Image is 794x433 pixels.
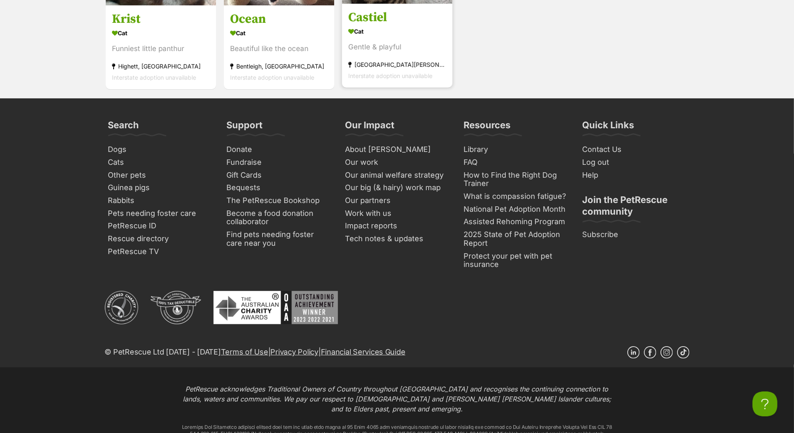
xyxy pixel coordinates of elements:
[227,119,263,136] h3: Support
[105,143,215,156] a: Dogs
[461,228,571,250] a: 2025 State of Pet Adoption Report
[579,143,690,156] a: Contact Us
[223,169,334,182] a: Gift Cards
[461,169,571,190] a: How to Find the Right Dog Trainer
[105,220,215,232] a: PetRescue ID
[644,346,656,359] a: Facebook
[223,156,334,169] a: Fundraise
[342,207,452,220] a: Work with us
[223,143,334,156] a: Donate
[230,11,328,27] h3: Ocean
[105,291,138,324] img: ACNC
[345,119,395,136] h3: Our Impact
[112,27,210,39] div: Cat
[108,119,139,136] h3: Search
[579,169,690,182] a: Help
[660,346,673,359] a: Instagram
[105,207,215,220] a: Pets needing foster care
[677,346,690,359] a: TikTok
[461,156,571,169] a: FAQ
[223,228,334,250] a: Find pets needing foster care near you
[223,181,334,194] a: Bequests
[105,181,215,194] a: Guinea pigs
[342,181,452,194] a: Our big (& hairy) work map
[348,72,432,79] span: Interstate adoption unavailable
[151,291,201,324] img: DGR
[348,25,446,37] div: Cat
[348,42,446,53] div: Gentle & playful
[112,61,210,72] div: Highett, [GEOGRAPHIC_DATA]
[461,215,571,228] a: Assisted Rehoming Program
[105,194,215,207] a: Rabbits
[106,5,216,89] a: Krist Cat Funniest little panthur Highett, [GEOGRAPHIC_DATA] Interstate adoption unavailable favo...
[230,43,328,54] div: Beautiful like the ocean
[112,11,210,27] h3: Krist
[321,347,405,356] a: Financial Services Guide
[230,27,328,39] div: Cat
[112,43,210,54] div: Funniest little panthur
[753,391,777,416] iframe: Help Scout Beacon - Open
[105,169,215,182] a: Other pets
[112,74,196,81] span: Interstate adoption unavailable
[342,143,452,156] a: About [PERSON_NAME]
[461,203,571,216] a: National Pet Adoption Month
[342,156,452,169] a: Our work
[224,5,334,89] a: Ocean Cat Beautiful like the ocean Bentleigh, [GEOGRAPHIC_DATA] Interstate adoption unavailable f...
[105,156,215,169] a: Cats
[461,250,571,271] a: Protect your pet with pet insurance
[223,207,334,228] a: Become a food donation collaborator
[230,74,314,81] span: Interstate adoption unavailable
[627,346,640,359] a: Linkedin
[342,3,452,88] a: Castiel Cat Gentle & playful [GEOGRAPHIC_DATA][PERSON_NAME][GEOGRAPHIC_DATA] Interstate adoption ...
[180,384,615,414] p: PetRescue acknowledges Traditional Owners of Country throughout [GEOGRAPHIC_DATA] and recognises ...
[214,291,338,324] img: Australian Charity Awards - Outstanding Achievement Winner 2023 - 2022 - 2021
[342,232,452,245] a: Tech notes & updates
[221,347,268,356] a: Terms of Use
[461,143,571,156] a: Library
[105,245,215,258] a: PetRescue TV
[579,228,690,241] a: Subscribe
[342,220,452,232] a: Impact reports
[348,59,446,70] div: [GEOGRAPHIC_DATA][PERSON_NAME][GEOGRAPHIC_DATA]
[583,119,634,136] h3: Quick Links
[348,10,446,25] h3: Castiel
[342,169,452,182] a: Our animal welfare strategy
[342,194,452,207] a: Our partners
[464,119,511,136] h3: Resources
[461,190,571,203] a: What is compassion fatigue?
[105,346,405,357] p: © PetRescue Ltd [DATE] - [DATE] | |
[579,156,690,169] a: Log out
[583,194,686,222] h3: Join the PetRescue community
[230,61,328,72] div: Bentleigh, [GEOGRAPHIC_DATA]
[105,232,215,245] a: Rescue directory
[223,194,334,207] a: The PetRescue Bookshop
[270,347,318,356] a: Privacy Policy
